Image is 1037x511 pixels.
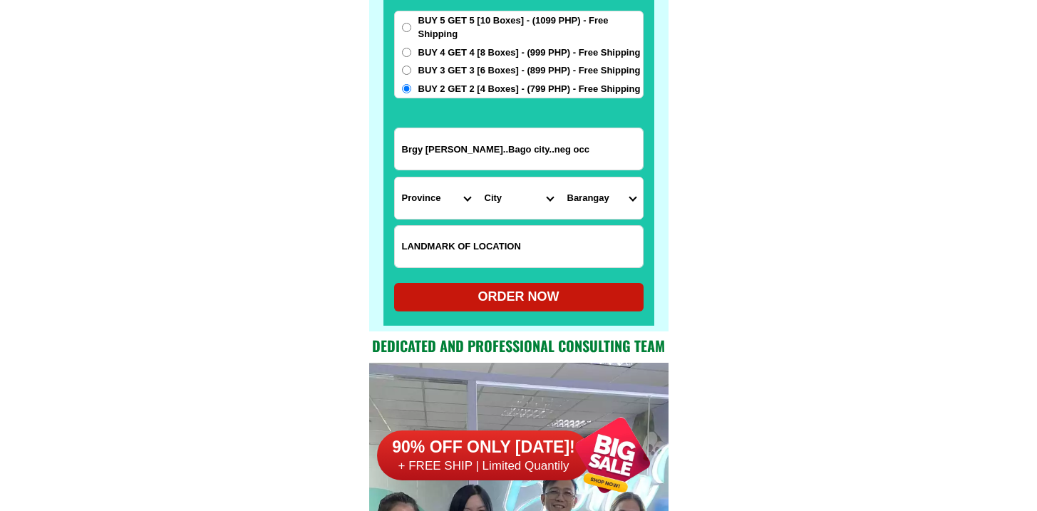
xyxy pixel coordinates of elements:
[402,84,411,93] input: BUY 2 GET 2 [4 Boxes] - (799 PHP) - Free Shipping
[395,177,478,219] select: Select province
[418,82,641,96] span: BUY 2 GET 2 [4 Boxes] - (799 PHP) - Free Shipping
[377,458,591,474] h6: + FREE SHIP | Limited Quantily
[418,14,643,41] span: BUY 5 GET 5 [10 Boxes] - (1099 PHP) - Free Shipping
[394,287,644,306] div: ORDER NOW
[402,66,411,75] input: BUY 3 GET 3 [6 Boxes] - (899 PHP) - Free Shipping
[395,226,643,267] input: Input LANDMARKOFLOCATION
[369,335,669,356] h2: Dedicated and professional consulting team
[560,177,643,219] select: Select commune
[402,23,411,32] input: BUY 5 GET 5 [10 Boxes] - (1099 PHP) - Free Shipping
[478,177,560,219] select: Select district
[402,48,411,57] input: BUY 4 GET 4 [8 Boxes] - (999 PHP) - Free Shipping
[377,437,591,458] h6: 90% OFF ONLY [DATE]!
[418,63,641,78] span: BUY 3 GET 3 [6 Boxes] - (899 PHP) - Free Shipping
[395,128,643,170] input: Input address
[418,46,641,60] span: BUY 4 GET 4 [8 Boxes] - (999 PHP) - Free Shipping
